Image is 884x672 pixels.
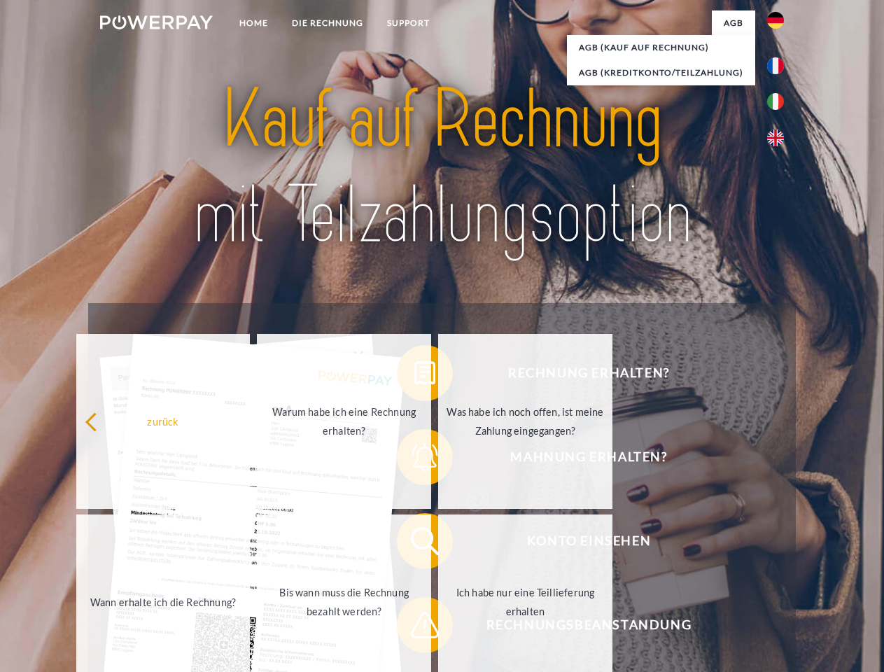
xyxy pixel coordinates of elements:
[227,10,280,36] a: Home
[767,57,784,74] img: fr
[712,10,755,36] a: agb
[265,583,423,621] div: Bis wann muss die Rechnung bezahlt werden?
[767,129,784,146] img: en
[567,35,755,60] a: AGB (Kauf auf Rechnung)
[375,10,442,36] a: SUPPORT
[265,402,423,440] div: Warum habe ich eine Rechnung erhalten?
[280,10,375,36] a: DIE RECHNUNG
[447,583,604,621] div: Ich habe nur eine Teillieferung erhalten
[134,67,750,268] img: title-powerpay_de.svg
[85,412,242,430] div: zurück
[100,15,213,29] img: logo-powerpay-white.svg
[767,93,784,110] img: it
[447,402,604,440] div: Was habe ich noch offen, ist meine Zahlung eingegangen?
[767,12,784,29] img: de
[438,334,612,509] a: Was habe ich noch offen, ist meine Zahlung eingegangen?
[567,60,755,85] a: AGB (Kreditkonto/Teilzahlung)
[85,592,242,611] div: Wann erhalte ich die Rechnung?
